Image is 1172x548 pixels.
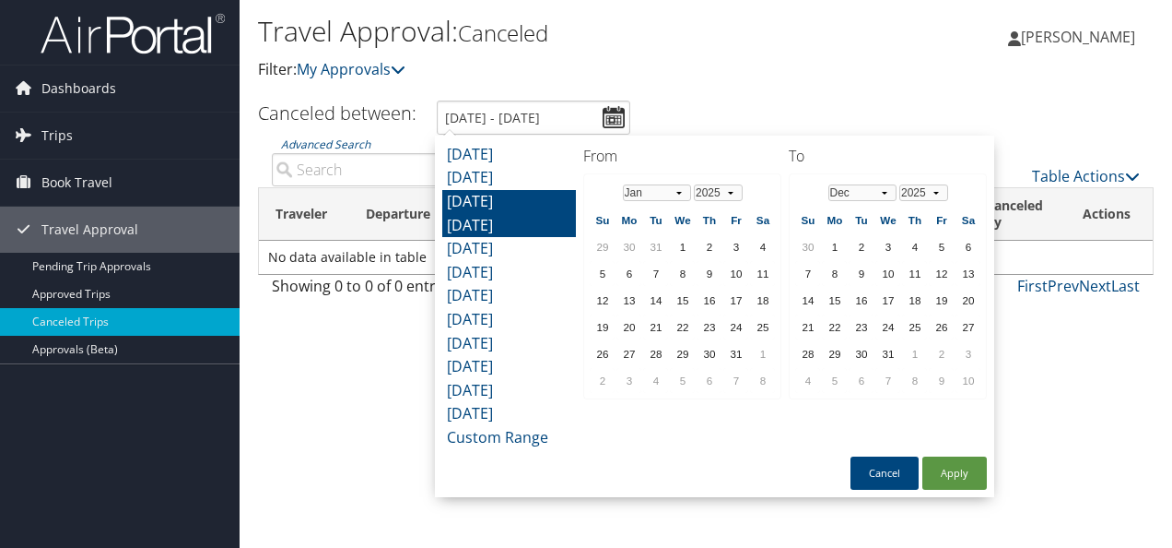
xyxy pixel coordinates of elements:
[822,261,847,286] td: 8
[795,341,820,366] td: 28
[822,208,847,232] th: Mo
[670,208,695,232] th: We
[616,234,641,259] td: 30
[723,261,748,286] td: 10
[1021,27,1135,47] span: [PERSON_NAME]
[697,261,721,286] td: 9
[723,341,748,366] td: 31
[670,234,695,259] td: 1
[258,58,855,82] p: Filter:
[437,101,630,135] input: [DATE] - [DATE]
[955,208,980,232] th: Sa
[969,188,1066,241] th: Canceled By: activate to sort column ascending
[849,288,873,313] td: 16
[258,101,416,125] h3: Canceled between:
[849,341,873,366] td: 30
[723,315,748,340] td: 24
[442,379,576,403] li: [DATE]
[902,208,927,232] th: Th
[929,288,954,313] td: 19
[297,59,405,79] a: My Approvals
[822,341,847,366] td: 29
[590,234,615,259] td: 29
[442,355,576,379] li: [DATE]
[670,288,695,313] td: 15
[822,288,847,313] td: 15
[922,457,987,490] button: Apply
[955,261,980,286] td: 13
[1079,276,1111,296] a: Next
[590,368,615,393] td: 2
[442,214,576,238] li: [DATE]
[670,315,695,340] td: 22
[929,315,954,340] td: 26
[955,341,980,366] td: 3
[902,368,927,393] td: 8
[590,208,615,232] th: Su
[929,368,954,393] td: 9
[590,315,615,340] td: 19
[875,208,900,232] th: We
[697,234,721,259] td: 2
[442,143,576,167] li: [DATE]
[272,275,468,306] div: Showing 0 to 0 of 0 entries
[643,368,668,393] td: 4
[795,288,820,313] td: 14
[616,315,641,340] td: 20
[955,234,980,259] td: 6
[616,341,641,366] td: 27
[849,208,873,232] th: Tu
[697,368,721,393] td: 6
[849,261,873,286] td: 9
[850,457,919,490] button: Cancel
[723,234,748,259] td: 3
[750,341,775,366] td: 1
[616,288,641,313] td: 13
[955,315,980,340] td: 27
[902,341,927,366] td: 1
[822,368,847,393] td: 5
[41,207,138,253] span: Travel Approval
[849,315,873,340] td: 23
[723,288,748,313] td: 17
[875,315,900,340] td: 24
[643,261,668,286] td: 7
[41,66,116,112] span: Dashboards
[750,261,775,286] td: 11
[750,368,775,393] td: 8
[643,234,668,259] td: 31
[1032,166,1140,186] a: Table Actions
[697,288,721,313] td: 16
[643,288,668,313] td: 14
[795,315,820,340] td: 21
[750,234,775,259] td: 4
[697,341,721,366] td: 30
[590,261,615,286] td: 5
[795,208,820,232] th: Su
[789,146,987,166] h4: To
[750,315,775,340] td: 25
[875,368,900,393] td: 7
[259,188,349,241] th: Traveler: activate to sort column ascending
[583,146,781,166] h4: From
[929,341,954,366] td: 2
[643,208,668,232] th: Tu
[442,402,576,426] li: [DATE]
[875,261,900,286] td: 10
[41,160,112,206] span: Book Travel
[442,166,576,190] li: [DATE]
[41,12,225,55] img: airportal-logo.png
[616,208,641,232] th: Mo
[442,237,576,261] li: [DATE]
[258,12,855,51] h1: Travel Approval:
[875,288,900,313] td: 17
[1017,276,1048,296] a: First
[590,341,615,366] td: 26
[902,315,927,340] td: 25
[1008,9,1154,65] a: [PERSON_NAME]
[1048,276,1079,296] a: Prev
[616,368,641,393] td: 3
[929,208,954,232] th: Fr
[750,288,775,313] td: 18
[929,261,954,286] td: 12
